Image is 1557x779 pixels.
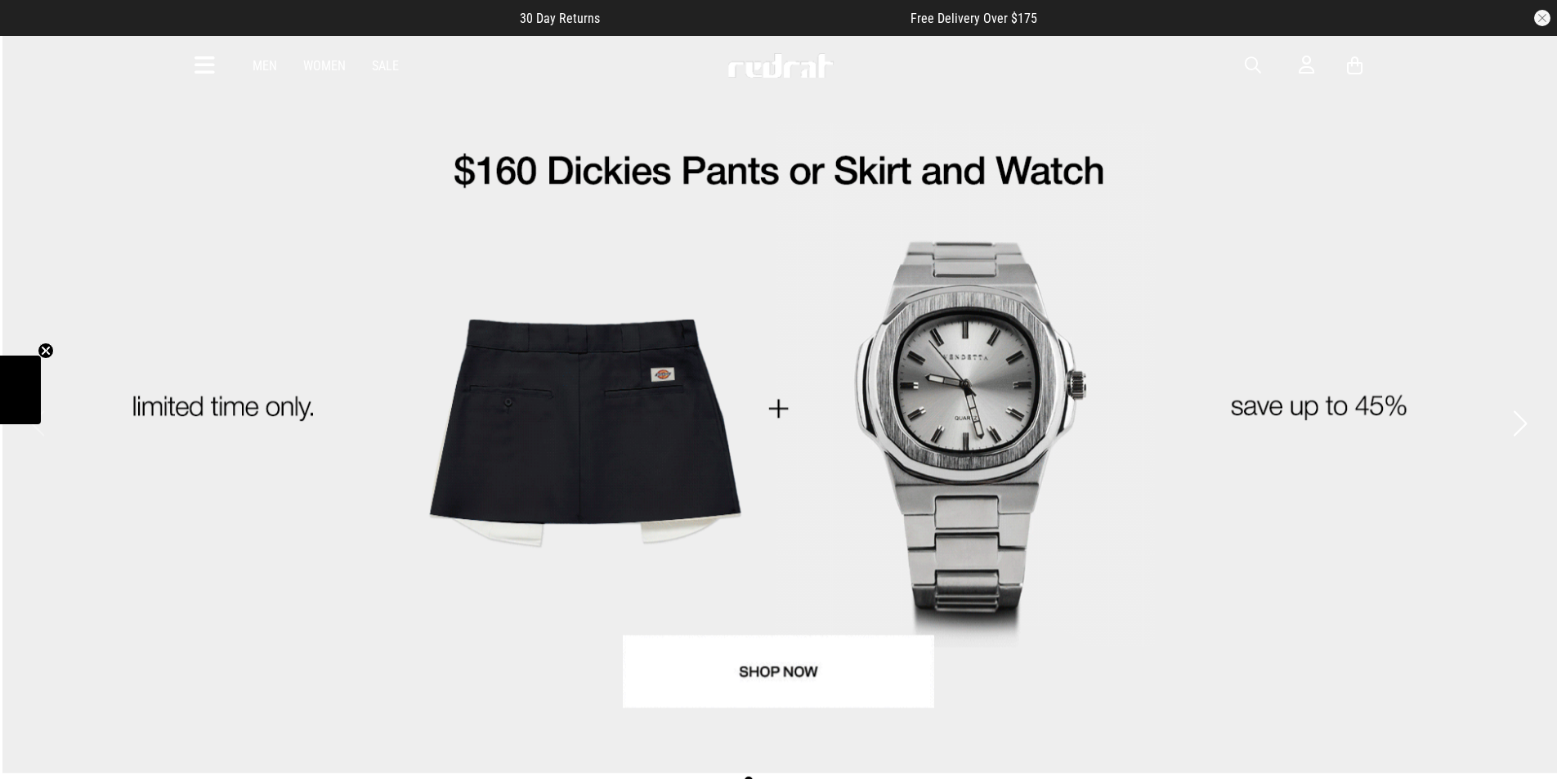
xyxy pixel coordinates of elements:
iframe: Customer reviews powered by Trustpilot [633,10,878,26]
a: Sale [372,58,399,74]
img: Redrat logo [727,53,834,78]
a: Women [303,58,346,74]
button: Close teaser [38,342,54,359]
a: Men [253,58,277,74]
span: Free Delivery Over $175 [910,11,1037,26]
span: 30 Day Returns [520,11,600,26]
button: Next slide [1509,405,1531,441]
